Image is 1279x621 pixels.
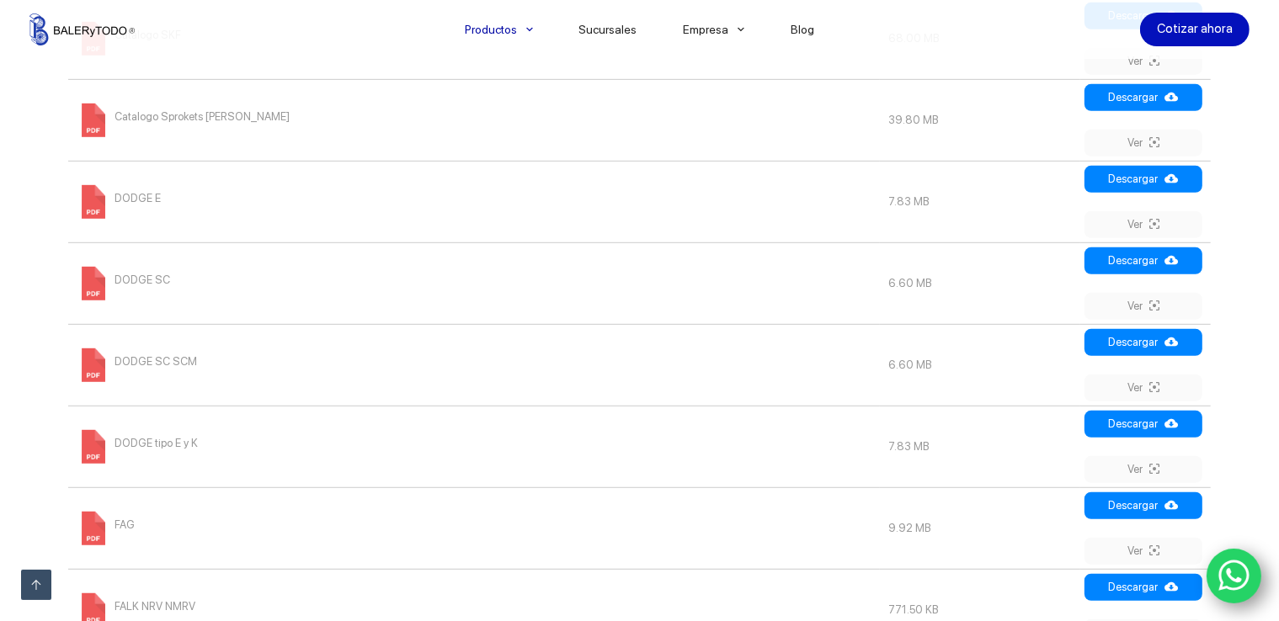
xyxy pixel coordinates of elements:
a: Descargar [1084,247,1202,274]
span: DODGE tipo E y K [115,430,198,457]
a: Descargar [1084,84,1202,111]
a: Ver [1084,456,1202,483]
span: Catalogo Sprokets [PERSON_NAME] [115,103,290,130]
td: 39.80 MB [880,79,1080,161]
a: DODGE E [77,194,161,207]
td: 7.83 MB [880,406,1080,487]
a: DODGE SC SCM [77,358,197,370]
a: Ver [1084,48,1202,75]
a: Ver [1084,374,1202,401]
a: Descargar [1084,166,1202,193]
a: Descargar [1084,329,1202,356]
a: FALK NRV NMRV [77,602,195,615]
a: Ir arriba [21,570,51,600]
span: FALK NRV NMRV [115,593,195,620]
a: WhatsApp [1207,549,1262,604]
a: Ver [1084,211,1202,238]
td: 7.83 MB [880,161,1080,242]
a: Ver [1084,538,1202,565]
span: DODGE SC [115,267,170,294]
a: FAG [77,521,135,533]
a: Catalogo Sprokets [PERSON_NAME] [77,113,290,125]
span: DODGE E [115,185,161,212]
a: Cotizar ahora [1140,13,1250,46]
a: Ver [1084,130,1202,157]
td: 9.92 MB [880,487,1080,569]
a: Ver [1084,293,1202,320]
a: Descargar [1084,411,1202,438]
a: DODGE tipo E y K [77,439,198,452]
a: Descargar [1084,492,1202,519]
td: 6.60 MB [880,242,1080,324]
a: DODGE SC [77,276,170,289]
td: 6.60 MB [880,324,1080,406]
span: FAG [115,512,135,539]
img: Balerytodo [29,13,135,45]
span: DODGE SC SCM [115,348,197,375]
a: Descargar [1084,574,1202,601]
